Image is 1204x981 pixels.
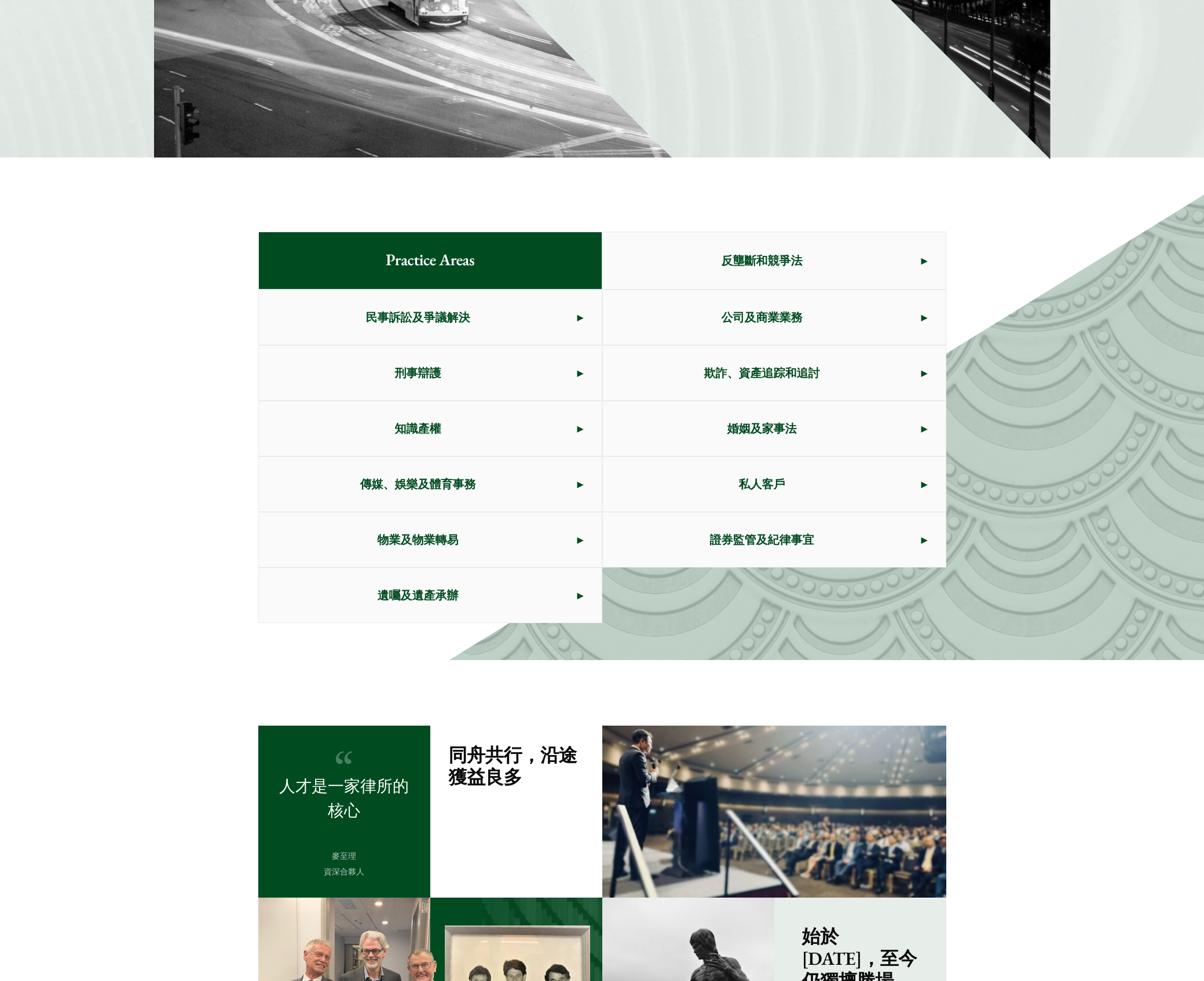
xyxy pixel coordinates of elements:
[259,457,602,511] a: 傳媒、娛樂及體育事務
[277,774,412,823] p: 人才是一家律所的核心
[259,401,602,456] a: 知識產權
[259,457,577,511] span: 傳媒、娛樂及體育事務
[603,232,946,289] a: 反壟斷和競爭法
[603,513,946,567] a: 證券監管及紀律事宜
[324,851,364,877] cite: 麥至理 資深合夥人
[603,513,921,567] span: 證券監管及紀律事宜
[603,457,921,511] span: 私人客戶
[259,568,577,623] span: 遺囑及遺產承辦
[259,513,577,567] span: 物業及物業轉易
[259,513,602,567] a: 物業及物業轉易
[259,346,577,400] span: 刑事辯護
[259,568,602,623] a: 遺囑及遺產承辦
[603,401,946,456] a: 婚姻及家事法
[367,232,493,289] span: Practice Areas
[259,346,602,400] a: 刑事辯護
[603,290,921,345] span: 公司及商業業務
[603,290,946,345] a: 公司及商業業務
[603,457,946,511] a: 私人客戶
[603,233,921,288] span: 反壟斷和競爭法
[259,290,577,345] span: 民事訴訟及爭議解決
[603,346,921,400] span: 欺詐、資產追踪和追討
[603,401,921,456] span: 婚姻及家事法
[259,401,577,456] span: 知識產權
[449,743,577,789] strong: 同舟共行，沿途獲益良多
[259,290,602,345] a: 民事訴訟及爭議解決
[603,346,946,400] a: 欺詐、資產追踪和追討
